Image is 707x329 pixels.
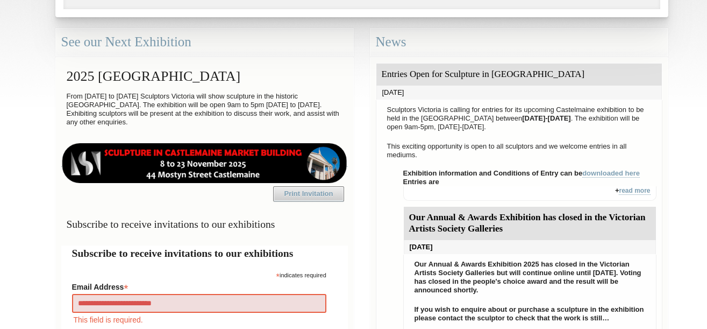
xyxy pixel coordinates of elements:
[404,240,656,254] div: [DATE]
[582,169,640,178] a: downloaded here
[61,214,348,235] h3: Subscribe to receive invitations to our exhibitions
[382,103,656,134] p: Sculptors Victoria is calling for entries for its upcoming Castelmaine exhibition to be held in t...
[404,207,656,240] div: Our Annual & Awards Exhibition has closed in the Victorian Artists Society Galleries
[370,28,668,57] div: News
[61,63,348,89] h2: 2025 [GEOGRAPHIC_DATA]
[409,257,651,297] p: Our Annual & Awards Exhibition 2025 has closed in the Victorian Artists Society Galleries but wil...
[619,187,650,195] a: read more
[72,279,326,292] label: Email Address
[522,114,571,122] strong: [DATE]-[DATE]
[72,269,326,279] div: indicates required
[382,139,656,162] p: This exciting opportunity is open to all sculptors and we welcome entries in all mediums.
[273,186,344,201] a: Print Invitation
[61,89,348,129] p: From [DATE] to [DATE] Sculptors Victoria will show sculpture in the historic [GEOGRAPHIC_DATA]. T...
[403,186,656,201] div: +
[376,64,662,86] div: Entries Open for Sculpture in [GEOGRAPHIC_DATA]
[376,86,662,100] div: [DATE]
[403,169,640,178] strong: Exhibition information and Conditions of Entry can be
[409,303,651,325] p: If you wish to enquire about or purchase a sculpture in the exhibition please contact the sculpto...
[61,143,348,183] img: castlemaine-ldrbd25v2.png
[55,28,354,57] div: See our Next Exhibition
[72,246,337,261] h2: Subscribe to receive invitations to our exhibitions
[72,314,326,326] div: This field is required.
